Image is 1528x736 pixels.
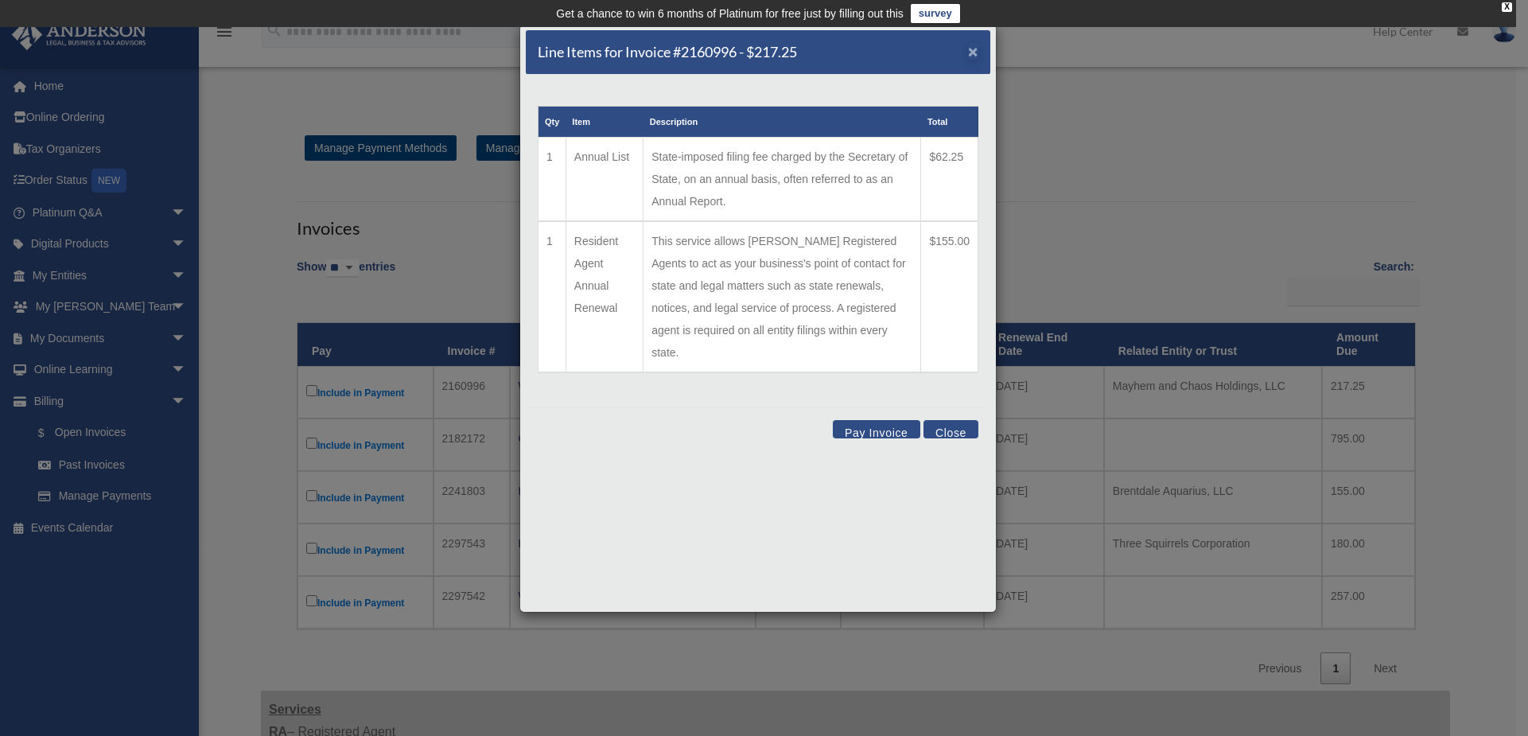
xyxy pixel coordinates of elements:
[921,107,978,138] th: Total
[921,221,978,372] td: $155.00
[538,138,566,222] td: 1
[1502,2,1512,12] div: close
[968,43,978,60] button: Close
[566,221,643,372] td: Resident Agent Annual Renewal
[968,42,978,60] span: ×
[566,138,643,222] td: Annual List
[556,4,904,23] div: Get a chance to win 6 months of Platinum for free just by filling out this
[923,420,978,438] button: Close
[833,420,920,438] button: Pay Invoice
[643,221,921,372] td: This service allows [PERSON_NAME] Registered Agents to act as your business's point of contact fo...
[538,107,566,138] th: Qty
[538,42,797,62] h5: Line Items for Invoice #2160996 - $217.25
[643,107,921,138] th: Description
[566,107,643,138] th: Item
[921,138,978,222] td: $62.25
[643,138,921,222] td: State-imposed filing fee charged by the Secretary of State, on an annual basis, often referred to...
[538,221,566,372] td: 1
[911,4,960,23] a: survey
